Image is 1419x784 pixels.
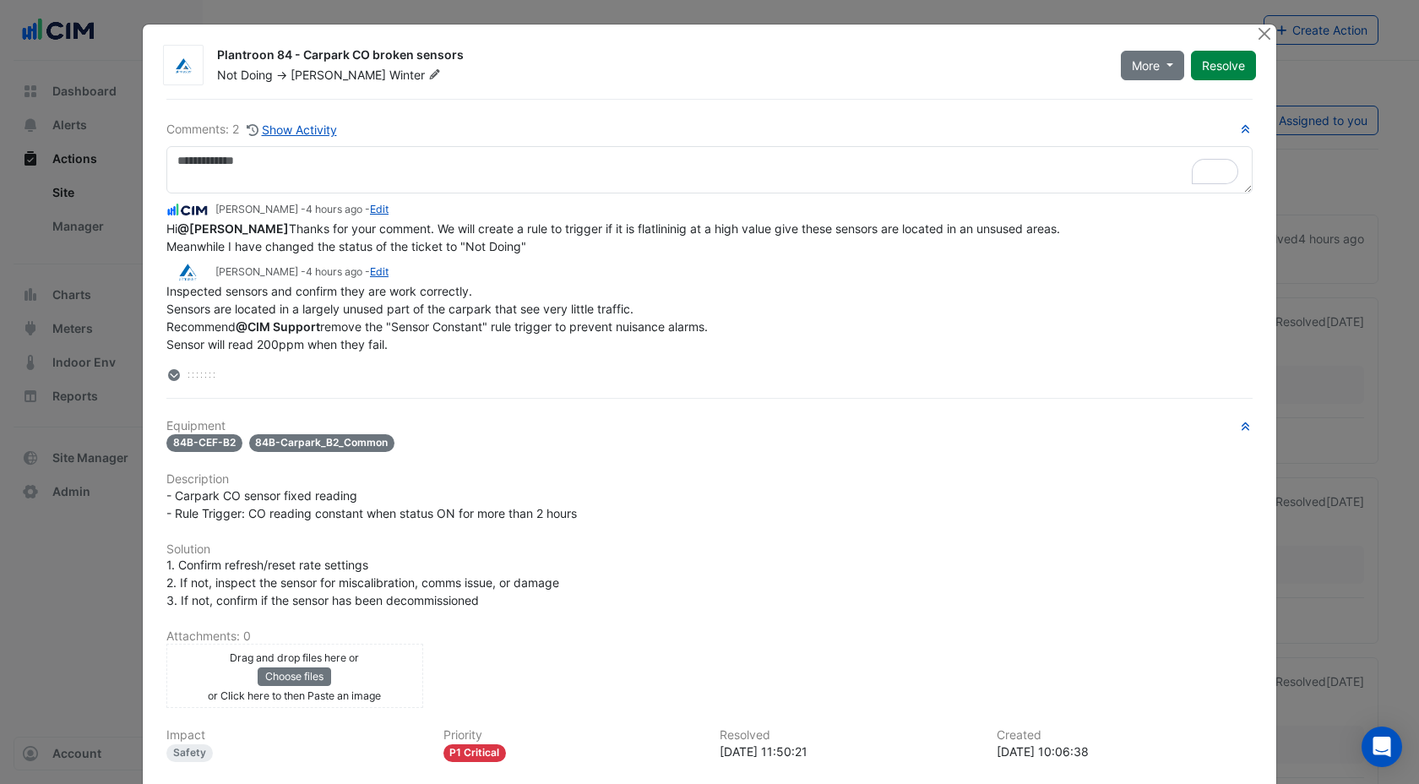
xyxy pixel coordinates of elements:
[997,728,1253,743] h6: Created
[236,319,320,334] span: support@cim.io [CIM]
[1255,24,1273,42] button: Close
[246,120,338,139] button: Show Activity
[1132,57,1160,74] span: More
[166,542,1253,557] h6: Solution
[306,203,362,215] span: 2025-08-21 11:54:59
[443,744,507,762] div: P1 Critical
[249,434,395,452] span: 84B-Carpark_B2_Common
[291,68,386,82] span: [PERSON_NAME]
[208,689,381,702] small: or Click here to then Paste an image
[1121,51,1184,80] button: More
[1191,51,1256,80] button: Resolve
[166,284,708,351] span: Inspected sensors and confirm they are work correctly. Sensors are located in a largely unused pa...
[258,667,331,686] button: Choose files
[166,744,213,762] div: Safety
[166,488,577,520] span: - Carpark CO sensor fixed reading - Rule Trigger: CO reading constant when status ON for more tha...
[164,57,203,74] img: Airmaster Australia
[166,263,209,281] img: Airmaster Australia
[1362,727,1402,767] div: Open Intercom Messenger
[276,68,287,82] span: ->
[166,120,338,139] div: Comments: 2
[997,743,1253,760] div: [DATE] 10:06:38
[217,68,273,82] span: Not Doing
[166,629,1253,644] h6: Attachments: 0
[166,221,1060,253] span: Hi Thanks for your comment. We will create a rule to trigger if it is flatlininig at a high value...
[166,369,182,381] fa-layers: More
[166,201,209,220] img: CIM
[720,728,976,743] h6: Resolved
[177,221,289,236] span: cwinter@airmaster.com.au [Airmaster Australia]
[166,419,1253,433] h6: Equipment
[166,472,1253,487] h6: Description
[166,558,559,607] span: 1. Confirm refresh/reset rate settings 2. If not, inspect the sensor for miscalibration, comms is...
[217,46,1101,67] div: Plantroon 84 - Carpark CO broken sensors
[443,728,700,743] h6: Priority
[389,67,444,84] span: Winter
[166,146,1253,193] textarea: To enrich screen reader interactions, please activate Accessibility in Grammarly extension settings
[166,728,423,743] h6: Impact
[370,203,389,215] a: Edit
[306,265,362,278] span: 2025-08-21 11:29:37
[166,434,242,452] span: 84B-CEF-B2
[720,743,976,760] div: [DATE] 11:50:21
[215,264,389,280] small: [PERSON_NAME] - -
[370,265,389,278] a: Edit
[230,651,359,664] small: Drag and drop files here or
[215,202,389,217] small: [PERSON_NAME] - -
